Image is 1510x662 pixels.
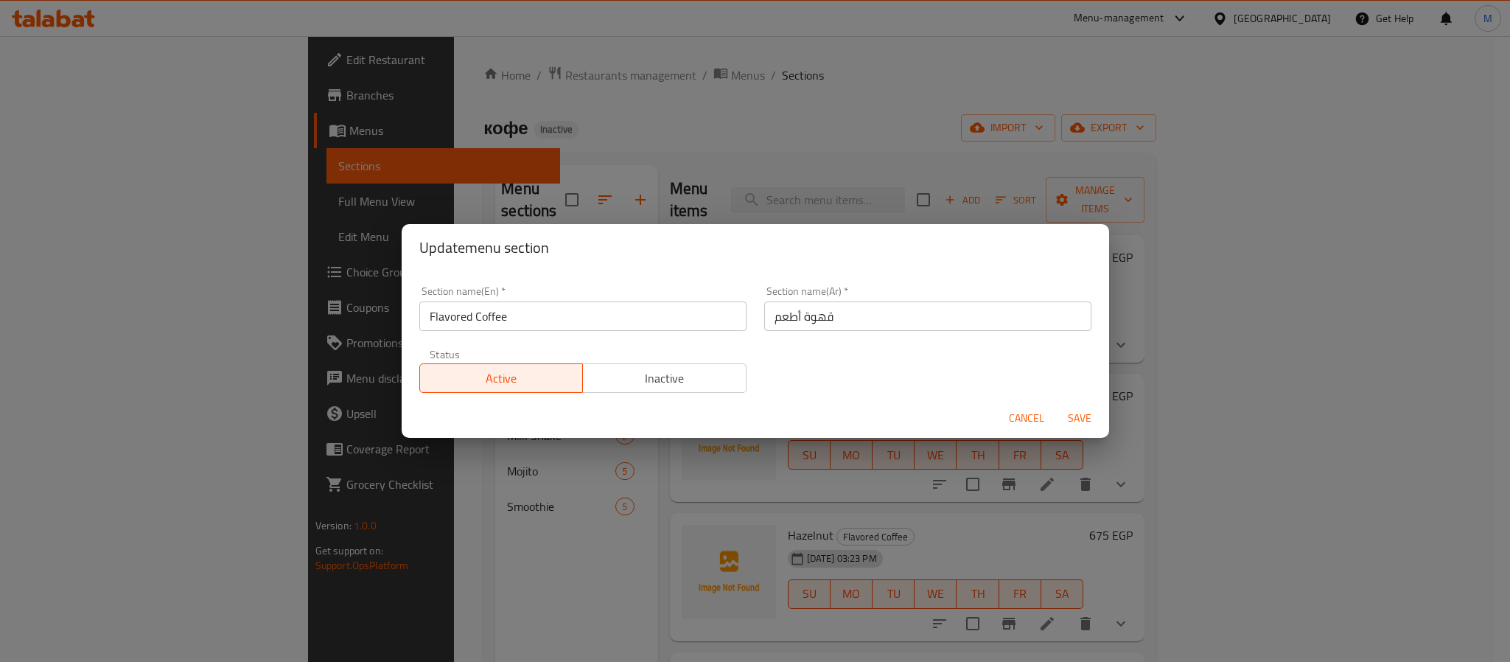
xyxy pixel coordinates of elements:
[419,236,1091,259] h2: Update menu section
[764,302,1091,331] input: Please enter section name(ar)
[1003,405,1050,432] button: Cancel
[1009,409,1044,428] span: Cancel
[1062,409,1097,428] span: Save
[419,363,584,393] button: Active
[426,368,578,389] span: Active
[419,302,747,331] input: Please enter section name(en)
[582,363,747,393] button: Inactive
[589,368,741,389] span: Inactive
[1056,405,1103,432] button: Save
